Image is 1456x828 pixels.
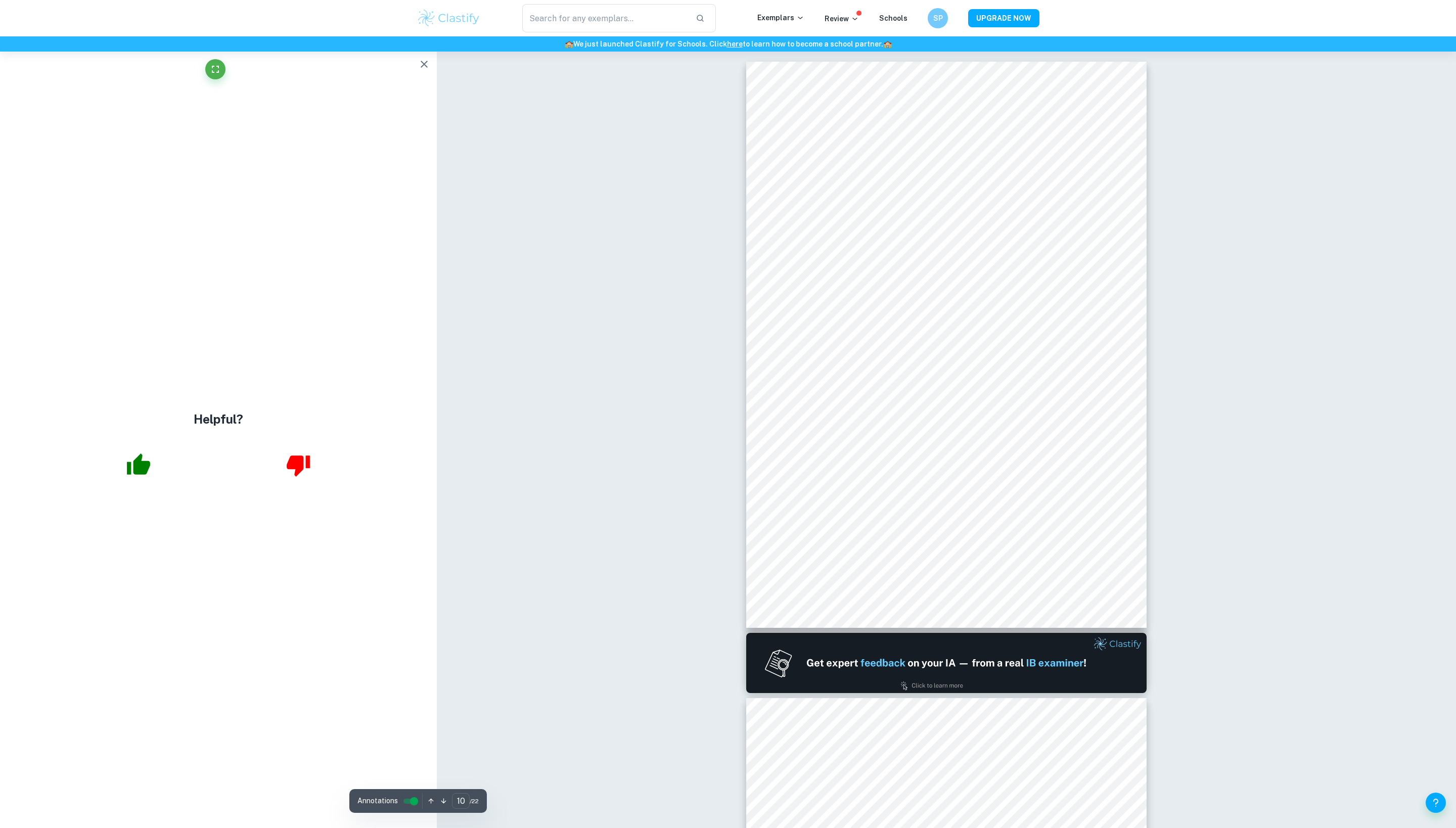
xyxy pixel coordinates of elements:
[879,14,907,22] a: Schools
[928,8,948,28] button: SP
[757,12,804,23] p: Exemplars
[194,410,243,428] h4: Helpful?
[565,40,573,48] span: 🏫
[968,9,1039,27] button: UPGRADE NOW
[522,4,688,32] input: Search for any exemplars...
[746,633,1147,693] img: Ad
[417,8,481,28] img: Clastify logo
[825,13,859,24] p: Review
[883,40,892,48] span: 🏫
[1426,793,1446,813] button: Help and Feedback
[357,796,398,806] span: Annotations
[2,38,1454,50] h6: We just launched Clastify for Schools. Click to learn how to become a school partner.
[205,59,225,79] button: Fullscreen
[932,13,944,24] h6: SP
[727,40,743,48] a: here
[470,797,479,806] span: / 22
